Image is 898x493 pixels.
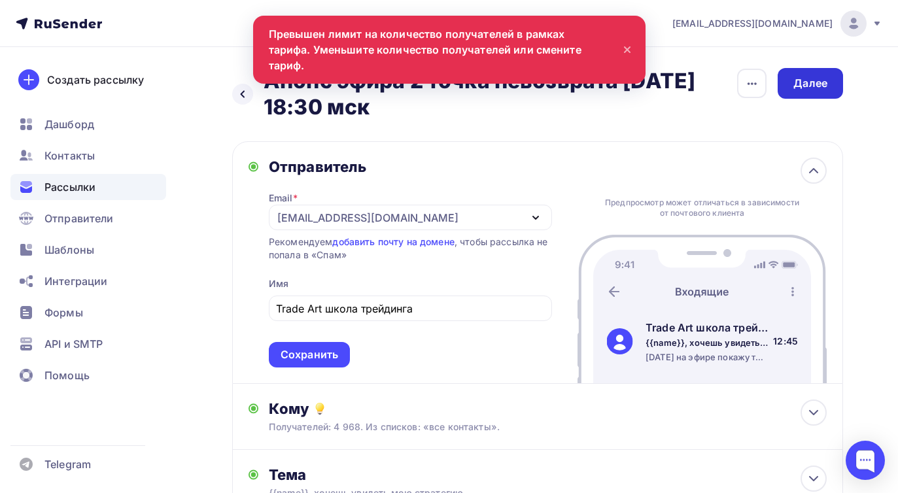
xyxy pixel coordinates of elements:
span: Помощь [44,367,90,383]
a: Формы [10,299,166,326]
div: Trade Art школа трейдинга [646,320,768,335]
span: Telegram [44,456,91,472]
a: Отправители [10,205,166,231]
div: Имя [269,277,288,290]
button: [EMAIL_ADDRESS][DOMAIN_NAME] [269,205,552,230]
span: [EMAIL_ADDRESS][DOMAIN_NAME] [672,17,833,30]
div: Кому [269,399,827,418]
span: Отправители [44,211,114,226]
div: Создать рассылку [47,72,144,88]
div: Email [269,192,298,205]
div: Тема [269,466,527,484]
span: Контакты [44,148,95,163]
span: Рассылки [44,179,95,195]
span: Шаблоны [44,242,94,258]
div: Предпросмотр может отличаться в зависимости от почтового клиента [602,197,803,218]
div: Далее [793,76,827,91]
div: Рекомендуем , чтобы рассылка не попала в «Спам» [269,235,552,262]
div: Сохранить [281,347,338,362]
div: 12:45 [773,335,798,348]
a: [EMAIL_ADDRESS][DOMAIN_NAME] [672,10,882,37]
a: Контакты [10,143,166,169]
span: API и SMTP [44,336,103,352]
div: [EMAIL_ADDRESS][DOMAIN_NAME] [277,210,458,226]
span: Дашборд [44,116,94,132]
a: Рассылки [10,174,166,200]
h2: Анонс эфира 2 точка невозврата [DATE] 18:30 мск [264,68,736,120]
span: Формы [44,305,83,320]
div: [DATE] на эфире покажу то, чего никто не делает 👇 [646,351,768,363]
a: добавить почту на домене [332,236,454,247]
div: Отправитель [269,158,552,176]
a: Дашборд [10,111,166,137]
div: Получателей: 4 968. Из списков: «все контакты». [269,420,770,433]
a: Шаблоны [10,237,166,263]
div: {{name}}, хочешь увидеть мою стратегию вживую? [646,337,768,348]
span: Интеграции [44,273,107,289]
